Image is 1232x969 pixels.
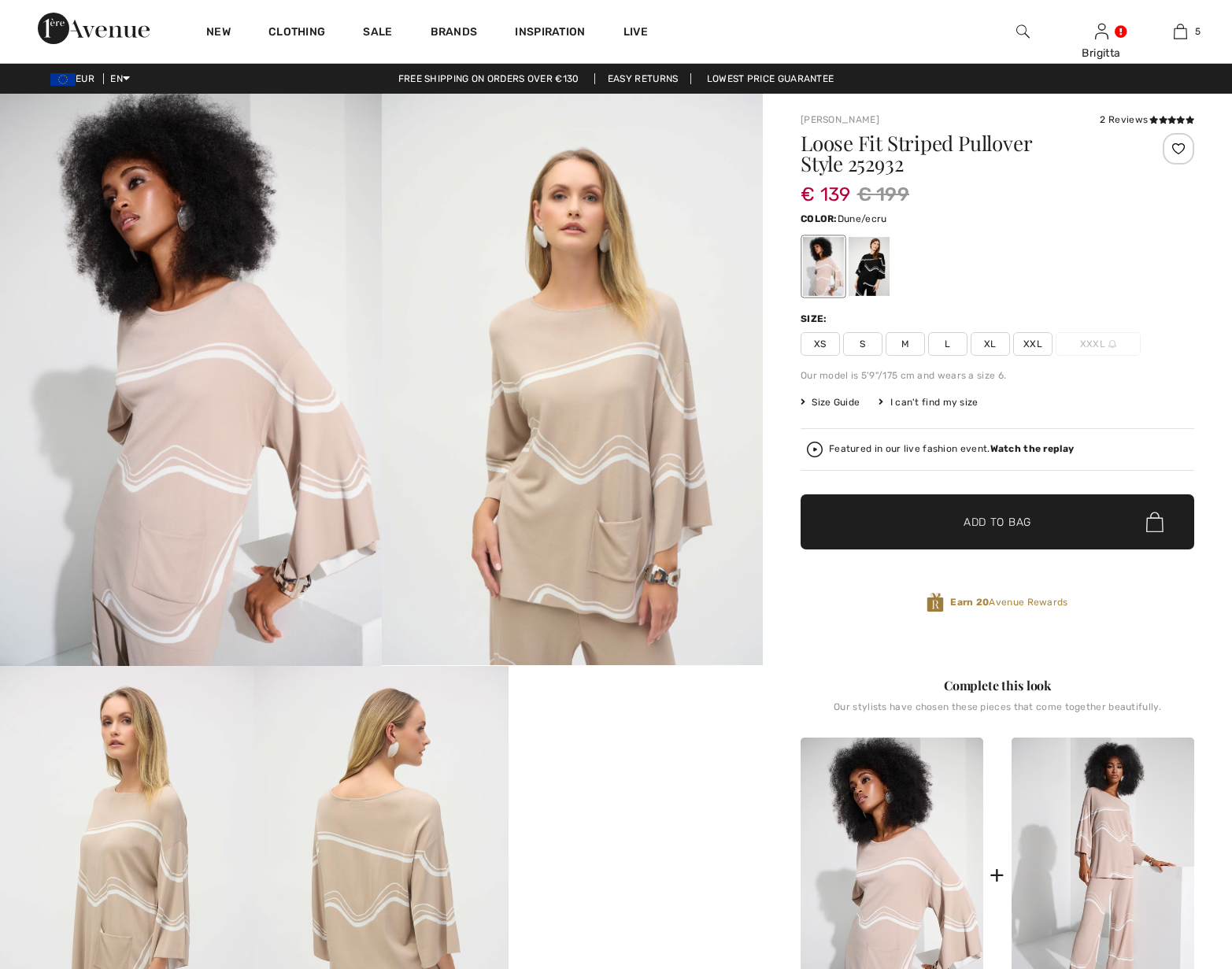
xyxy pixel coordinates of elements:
[386,73,592,84] a: Free shipping on orders over €130
[509,666,763,793] video: Your browser does not support the video tag.
[1141,22,1219,41] a: 5
[886,332,925,356] span: M
[594,73,692,84] a: Easy Returns
[801,701,1194,725] div: Our stylists have chosen these pieces that come together beautifully.
[1095,24,1108,39] a: Sign In
[1095,22,1108,41] img: My Info
[927,592,944,613] img: Avenue Rewards
[803,237,844,296] div: Dune/ecru
[1016,22,1030,41] img: search the website
[950,597,989,608] strong: Earn 20
[50,73,76,86] img: Euro
[382,94,764,665] img: Loose Fit Striped Pullover Style 252932. 2
[807,442,823,457] img: Watch the replay
[838,213,887,224] span: Dune/ecru
[801,312,831,326] div: Size:
[38,13,150,44] img: 1ère Avenue
[964,514,1031,531] span: Add to Bag
[801,368,1194,383] div: Our model is 5'9"/175 cm and wears a size 6.
[849,237,890,296] div: Black/Ecru
[843,332,882,356] span: S
[928,332,967,356] span: L
[801,114,879,125] a: [PERSON_NAME]
[1108,340,1116,348] img: ring-m.svg
[801,494,1194,549] button: Add to Bag
[694,73,847,84] a: Lowest Price Guarantee
[1174,22,1187,41] img: My Bag
[268,25,325,42] a: Clothing
[829,444,1074,454] div: Featured in our live fashion event.
[1013,332,1053,356] span: XXL
[206,25,231,42] a: New
[971,332,1010,356] span: XL
[857,180,910,209] span: € 199
[623,24,648,40] a: Live
[990,443,1075,454] strong: Watch the replay
[1100,113,1194,127] div: 2 Reviews
[801,676,1194,695] div: Complete this look
[801,395,860,409] span: Size Guide
[879,395,978,409] div: I can't find my size
[431,25,478,42] a: Brands
[515,25,585,42] span: Inspiration
[110,73,130,84] span: EN
[801,332,840,356] span: XS
[801,133,1129,174] h1: Loose Fit Striped Pullover Style 252932
[1146,512,1164,532] img: Bag.svg
[801,213,838,224] span: Color:
[1056,332,1141,356] span: XXXL
[950,595,1067,609] span: Avenue Rewards
[1063,45,1140,61] div: Brigitta
[50,73,101,84] span: EUR
[990,857,1004,893] div: +
[1195,24,1201,39] span: 5
[363,25,392,42] a: Sale
[801,168,851,205] span: € 139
